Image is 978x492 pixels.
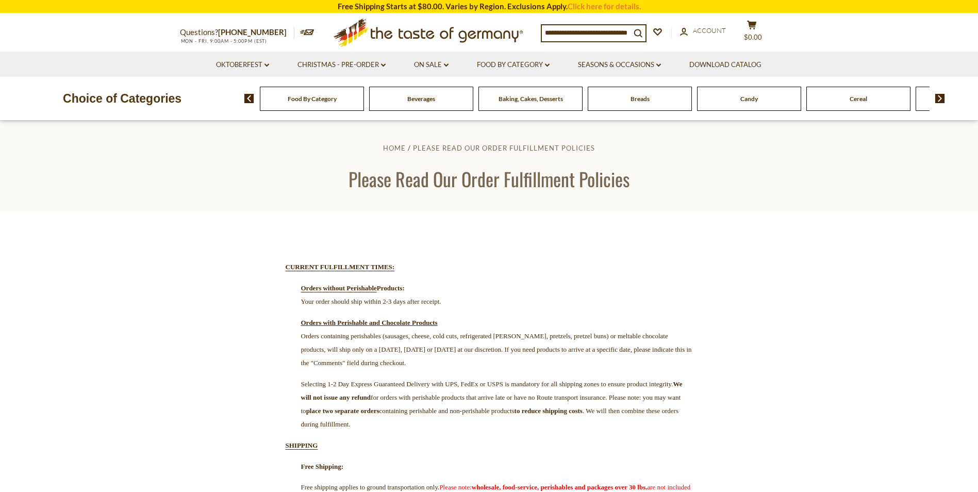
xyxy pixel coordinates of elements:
[689,59,761,71] a: Download Catalog
[180,26,294,39] p: Questions?
[301,380,683,428] span: Selecting 1-2 Day Express Guaranteed Delivery with UPS, FedEx or USPS is mandatory for all shippi...
[286,263,395,271] strong: CURRENT FULFILLMENT TIMES:
[377,284,405,292] strong: Products:
[301,284,377,292] strong: Orders without Perishable
[568,2,641,11] a: Click here for details.
[744,33,762,41] span: $0.00
[499,95,563,103] a: Baking, Cakes, Desserts
[306,407,379,415] strong: place two separate orders
[414,59,449,71] a: On Sale
[301,298,441,305] span: Your order should ship within 2-3 days after receipt.
[680,25,726,37] a: Account
[578,59,661,71] a: Seasons & Occasions
[301,463,343,470] span: Free Shipping:
[737,20,768,46] button: $0.00
[288,95,337,103] a: Food By Category
[472,483,648,491] strong: wholesale, food-service, perishables and packages over 30 lbs.
[850,95,867,103] a: Cereal
[216,59,269,71] a: Oktoberfest
[693,26,726,35] span: Account
[407,95,435,103] a: Beverages
[32,167,946,190] h1: Please Read Our Order Fulfillment Policies
[301,319,438,326] span: Orders with Perishable and Chocolate Products
[631,95,650,103] a: Breads
[297,59,386,71] a: Christmas - PRE-ORDER
[515,407,583,415] strong: to reduce shipping costs
[383,144,406,152] a: Home
[244,94,254,103] img: previous arrow
[477,59,550,71] a: Food By Category
[935,94,945,103] img: next arrow
[301,332,692,367] span: Orders containing perishables (sausages, cheese, cold cuts, refrigerated [PERSON_NAME], pretzels,...
[180,38,268,44] span: MON - FRI, 9:00AM - 5:00PM (EST)
[740,95,758,103] a: Candy
[413,144,595,152] a: Please Read Our Order Fulfillment Policies
[286,441,318,449] strong: SHIPPING
[301,380,683,428] span: for orders with perishable products that arrive late or have no Route transport insurance. Please...
[218,27,287,37] a: [PHONE_NUMBER]
[301,380,683,401] strong: We will not issue any refund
